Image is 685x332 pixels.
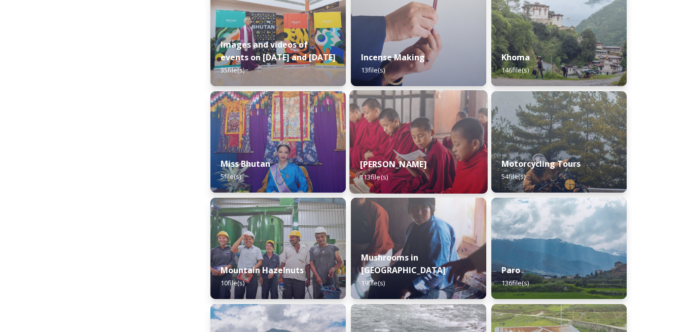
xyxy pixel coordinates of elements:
strong: Incense Making [361,52,425,63]
img: WattBryan-20170720-0740-P50.jpg [210,198,346,299]
strong: Motorcycling Tours [501,158,581,169]
span: 10 file(s) [221,278,244,287]
span: 136 file(s) [501,278,529,287]
strong: Images and videos of events on [DATE] and [DATE] [221,39,336,63]
strong: Mushrooms in [GEOGRAPHIC_DATA] [361,252,446,276]
strong: Khoma [501,52,530,63]
span: 19 file(s) [361,278,385,287]
img: Mongar%2520and%2520Dametshi%2520110723%2520by%2520Amp%2520Sripimanwat-9.jpg [349,90,487,194]
img: By%2520Leewang%2520Tobgay%252C%2520President%252C%2520The%2520Badgers%2520Motorcycle%2520Club%252... [491,91,627,193]
span: 54 file(s) [501,172,525,181]
img: _SCH7798.jpg [351,198,486,299]
span: 5 file(s) [221,172,241,181]
span: 113 file(s) [360,172,388,181]
span: 13 file(s) [361,65,385,75]
img: Paro%2520050723%2520by%2520Amp%2520Sripimanwat-20.jpg [491,198,627,299]
span: 35 file(s) [221,65,244,75]
strong: Paro [501,265,520,276]
img: Miss%2520Bhutan%2520Tashi%2520Choden%25205.jpg [210,91,346,193]
strong: Mountain Hazelnuts [221,265,304,276]
strong: Miss Bhutan [221,158,270,169]
span: 146 file(s) [501,65,529,75]
strong: [PERSON_NAME] [360,159,427,170]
